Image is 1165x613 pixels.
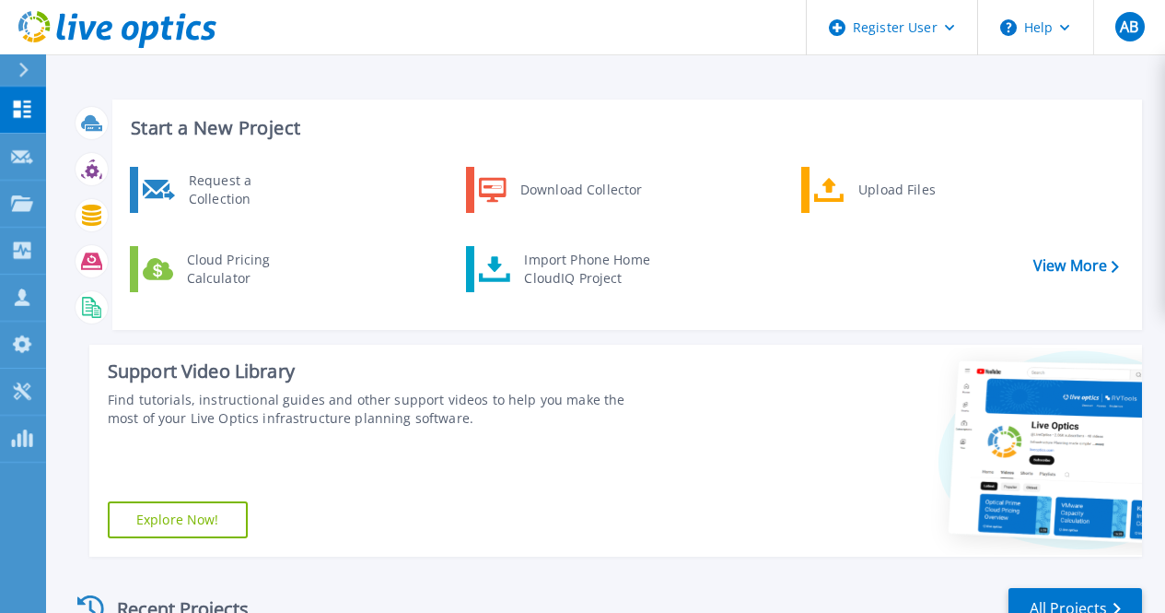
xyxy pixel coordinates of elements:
[801,167,990,213] a: Upload Files
[130,246,319,292] a: Cloud Pricing Calculator
[466,167,655,213] a: Download Collector
[108,360,655,383] div: Support Video Library
[1033,257,1119,275] a: View More
[131,118,1118,138] h3: Start a New Project
[180,171,314,208] div: Request a Collection
[178,251,314,288] div: Cloud Pricing Calculator
[511,171,650,208] div: Download Collector
[1120,19,1138,34] span: AB
[515,251,658,288] div: Import Phone Home CloudIQ Project
[130,167,319,213] a: Request a Collection
[108,391,655,428] div: Find tutorials, instructional guides and other support videos to help you make the most of your L...
[108,501,248,538] a: Explore Now!
[849,171,985,208] div: Upload Files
